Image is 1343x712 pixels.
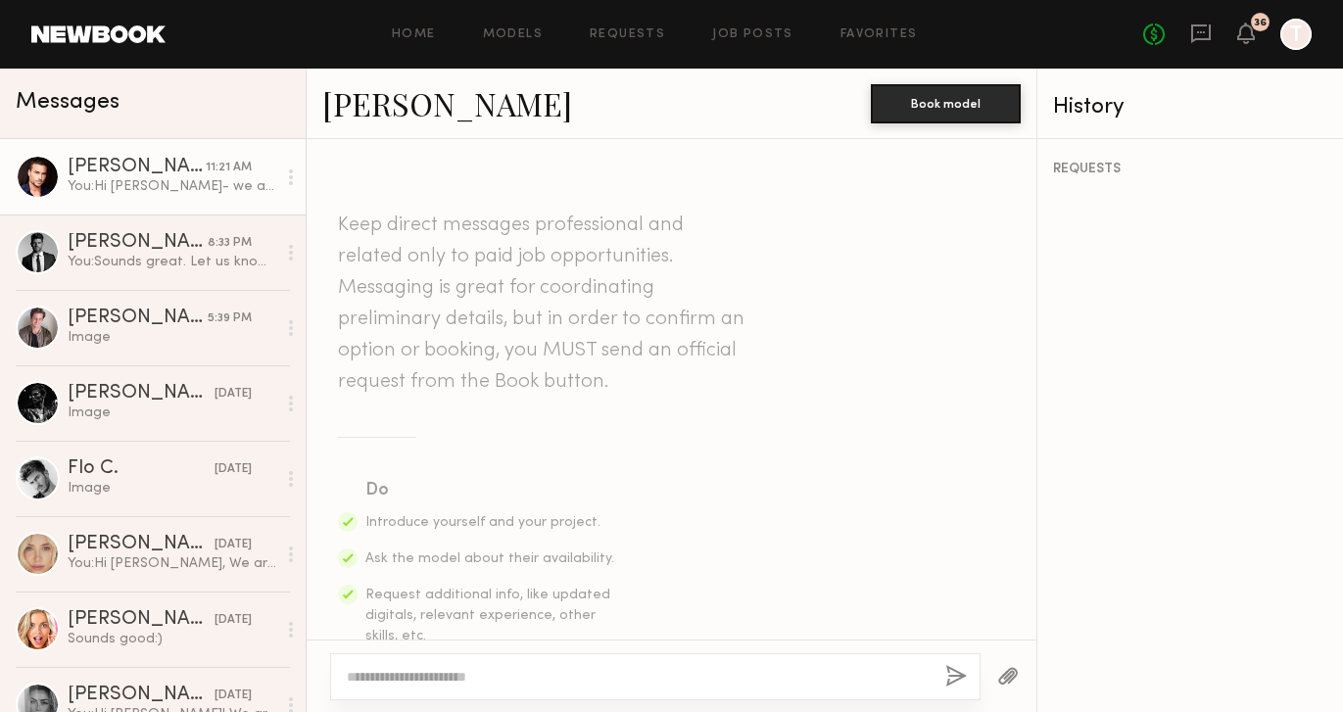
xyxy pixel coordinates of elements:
[392,28,436,41] a: Home
[68,459,215,479] div: Flo C.
[208,309,252,328] div: 5:39 PM
[1053,96,1327,119] div: History
[215,536,252,554] div: [DATE]
[68,233,208,253] div: [PERSON_NAME]
[365,516,600,529] span: Introduce yourself and your project.
[16,91,120,114] span: Messages
[871,84,1021,123] button: Book model
[712,28,793,41] a: Job Posts
[215,687,252,705] div: [DATE]
[68,384,215,403] div: [PERSON_NAME]
[840,28,918,41] a: Favorites
[68,403,276,422] div: Image
[68,177,276,196] div: You: Hi [PERSON_NAME]- we are having a shoot for our sister company, [DATE] Feelin' (trucker hats...
[68,554,276,573] div: You: Hi [PERSON_NAME], We are planning a 3 hour shoot on [DATE] 10AM for our sister brand, [DATE]...
[338,210,749,398] header: Keep direct messages professional and related only to paid job opportunities. Messaging is great ...
[208,234,252,253] div: 8:33 PM
[68,686,215,705] div: [PERSON_NAME]
[365,589,610,642] span: Request additional info, like updated digitals, relevant experience, other skills, etc.
[68,158,206,177] div: [PERSON_NAME]
[1254,18,1267,28] div: 36
[215,460,252,479] div: [DATE]
[68,535,215,554] div: [PERSON_NAME]
[68,630,276,648] div: Sounds good:)
[68,610,215,630] div: [PERSON_NAME]
[68,479,276,498] div: Image
[365,477,616,504] div: Do
[365,552,614,565] span: Ask the model about their availability.
[590,28,665,41] a: Requests
[483,28,543,41] a: Models
[871,94,1021,111] a: Book model
[215,611,252,630] div: [DATE]
[322,82,572,124] a: [PERSON_NAME]
[68,309,208,328] div: [PERSON_NAME]
[68,253,276,271] div: You: Sounds great. Let us know when you can.
[68,328,276,347] div: Image
[1053,163,1327,176] div: REQUESTS
[1280,19,1312,50] a: T
[206,159,252,177] div: 11:21 AM
[215,385,252,403] div: [DATE]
